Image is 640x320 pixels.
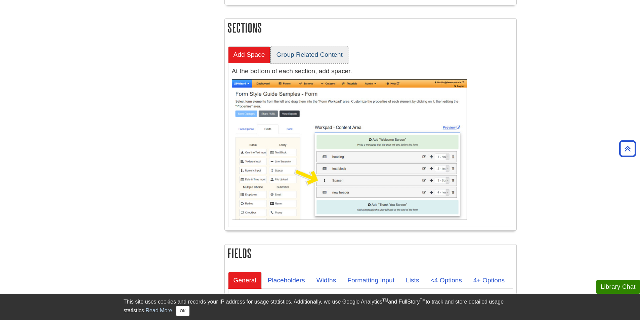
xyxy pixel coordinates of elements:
[145,308,172,313] a: Read More
[232,66,509,76] p: At the bottom of each section, add spacer.
[596,280,640,294] button: Library Chat
[271,46,348,63] a: Group Related Content
[425,272,467,288] a: <4 Options
[342,272,400,288] a: Formatting Input
[400,272,424,288] a: Lists
[228,46,270,63] a: Add Space
[176,306,189,316] button: Close
[617,144,638,153] a: Back to Top
[225,244,516,262] h2: Fields
[311,272,342,288] a: Widths
[225,19,516,37] h2: Sections
[232,292,509,302] p: Only include fields that:
[262,272,310,288] a: Placeholders
[420,298,426,303] sup: TM
[468,272,510,288] a: 4+ Options
[382,298,388,303] sup: TM
[228,272,262,288] a: General
[232,79,467,220] img: form with spacer
[124,298,517,316] div: This site uses cookies and records your IP address for usage statistics. Additionally, we use Goo...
